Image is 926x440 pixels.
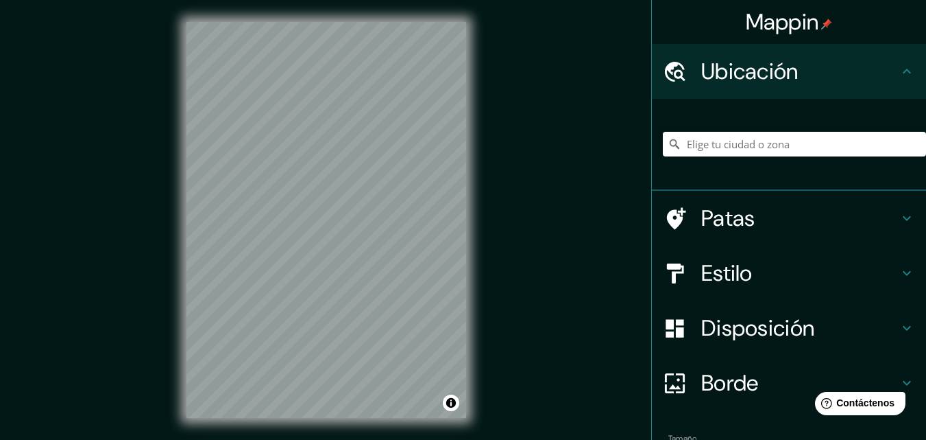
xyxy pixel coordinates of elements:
[701,204,755,233] font: Patas
[652,356,926,410] div: Borde
[652,301,926,356] div: Disposición
[804,386,911,425] iframe: Lanzador de widgets de ayuda
[746,8,819,36] font: Mappin
[652,191,926,246] div: Patas
[443,395,459,411] button: Activar o desactivar atribución
[701,369,759,397] font: Borde
[701,259,753,288] font: Estilo
[652,44,926,99] div: Ubicación
[663,132,926,157] input: Elige tu ciudad o zona
[652,246,926,301] div: Estilo
[701,314,814,343] font: Disposición
[186,22,466,418] canvas: Mapa
[821,19,832,30] img: pin-icon.png
[701,57,799,86] font: Ubicación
